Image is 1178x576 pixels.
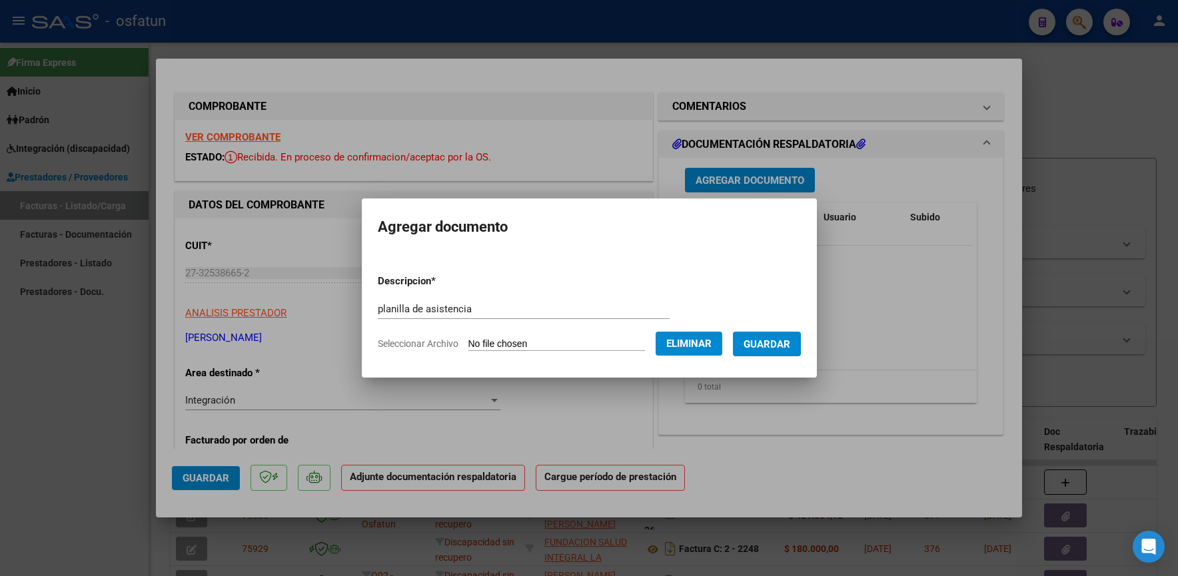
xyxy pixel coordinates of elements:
h2: Agregar documento [378,214,801,240]
span: Eliminar [666,338,712,350]
div: Open Intercom Messenger [1133,531,1165,563]
span: Seleccionar Archivo [378,338,458,349]
p: Descripcion [378,274,505,289]
span: Guardar [744,338,790,350]
button: Eliminar [656,332,722,356]
button: Guardar [733,332,801,356]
